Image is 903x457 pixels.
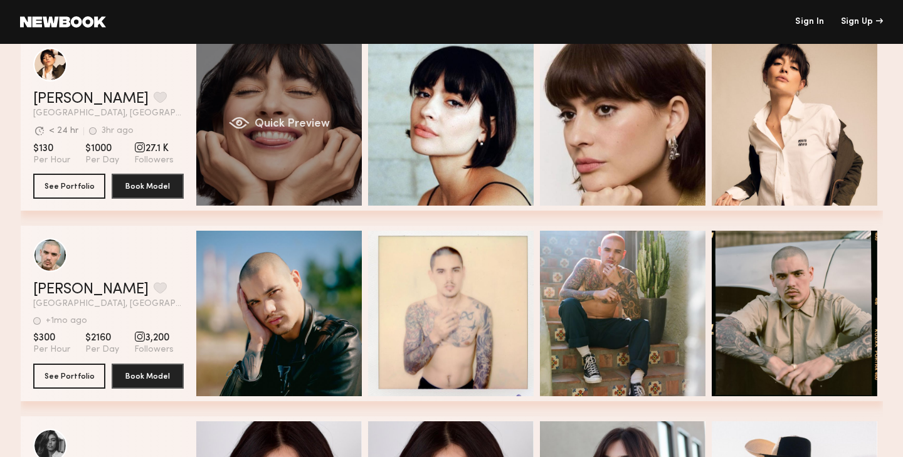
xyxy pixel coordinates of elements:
[102,127,134,135] div: 3hr ago
[33,332,70,344] span: $300
[85,155,119,166] span: Per Day
[85,344,119,355] span: Per Day
[112,364,184,389] button: Book Model
[33,109,184,118] span: [GEOGRAPHIC_DATA], [GEOGRAPHIC_DATA]
[254,118,329,130] span: Quick Preview
[33,282,149,297] a: [PERSON_NAME]
[33,344,70,355] span: Per Hour
[33,155,70,166] span: Per Hour
[134,142,174,155] span: 27.1 K
[33,174,105,199] button: See Portfolio
[134,155,174,166] span: Followers
[33,300,184,308] span: [GEOGRAPHIC_DATA], [GEOGRAPHIC_DATA]
[49,127,78,135] div: < 24 hr
[33,92,149,107] a: [PERSON_NAME]
[112,174,184,199] button: Book Model
[46,317,87,325] div: +1mo ago
[134,332,174,344] span: 3,200
[33,142,70,155] span: $130
[795,18,824,26] a: Sign In
[85,142,119,155] span: $1000
[841,18,883,26] div: Sign Up
[85,332,119,344] span: $2160
[33,364,105,389] button: See Portfolio
[134,344,174,355] span: Followers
